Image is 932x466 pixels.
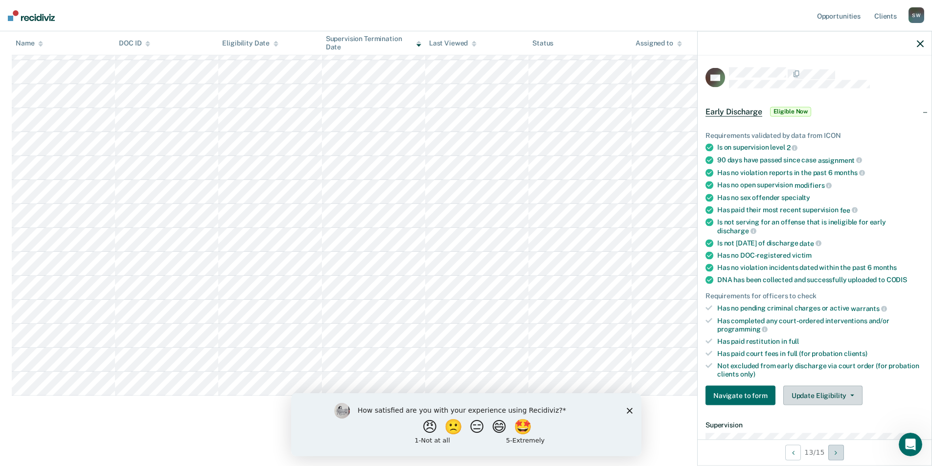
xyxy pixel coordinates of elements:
[705,292,924,300] div: Requirements for officers to check
[818,156,862,164] span: assignment
[828,444,844,460] button: Next Opportunity
[873,264,897,271] span: months
[789,337,799,345] span: full
[698,96,932,127] div: Early DischargeEligible Now
[792,251,812,259] span: victim
[705,386,775,405] button: Navigate to form
[783,386,863,405] button: Update Eligibility
[717,304,924,313] div: Has no pending criminal charges or active
[899,433,922,456] iframe: Intercom live chat
[717,337,924,346] div: Has paid restitution in
[636,39,682,47] div: Assigned to
[705,131,924,139] div: Requirements validated by data from ICON
[799,239,821,247] span: date
[717,226,756,234] span: discharge
[326,35,421,51] div: Supervision Termination Date
[840,206,858,214] span: fee
[532,39,553,47] div: Status
[717,276,924,284] div: DNA has been collected and successfully uploaded to
[429,39,477,47] div: Last Viewed
[222,39,278,47] div: Eligibility Date
[785,444,801,460] button: Previous Opportunity
[16,39,43,47] div: Name
[717,264,924,272] div: Has no violation incidents dated within the past 6
[717,218,924,235] div: Is not serving for an offense that is ineligible for early
[717,361,924,378] div: Not excluded from early discharge via court order (for probation clients
[787,144,798,152] span: 2
[717,251,924,260] div: Has no DOC-registered
[717,325,768,333] span: programming
[834,169,865,177] span: months
[717,316,924,333] div: Has completed any court-ordered interventions and/or
[717,349,924,357] div: Has paid court fees in full (for probation
[717,239,924,247] div: Is not [DATE] of discharge
[740,370,755,377] span: only)
[717,193,924,201] div: Has no sex offender
[909,7,924,23] div: S W
[717,168,924,177] div: Has no violation reports in the past 6
[705,386,779,405] a: Navigate to form link
[705,107,762,116] span: Early Discharge
[851,304,887,312] span: warrants
[844,349,867,357] span: clients)
[705,421,924,429] dt: Supervision
[717,205,924,214] div: Has paid their most recent supervision
[717,181,924,190] div: Has no open supervision
[770,107,812,116] span: Eligible Now
[698,439,932,465] div: 13 / 15
[795,181,832,189] span: modifiers
[8,10,55,21] img: Recidiviz
[717,143,924,152] div: Is on supervision level
[717,155,924,164] div: 90 days have passed since case
[781,193,810,201] span: specialty
[887,276,907,284] span: CODIS
[119,39,150,47] div: DOC ID
[291,393,641,456] iframe: Survey by Kim from Recidiviz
